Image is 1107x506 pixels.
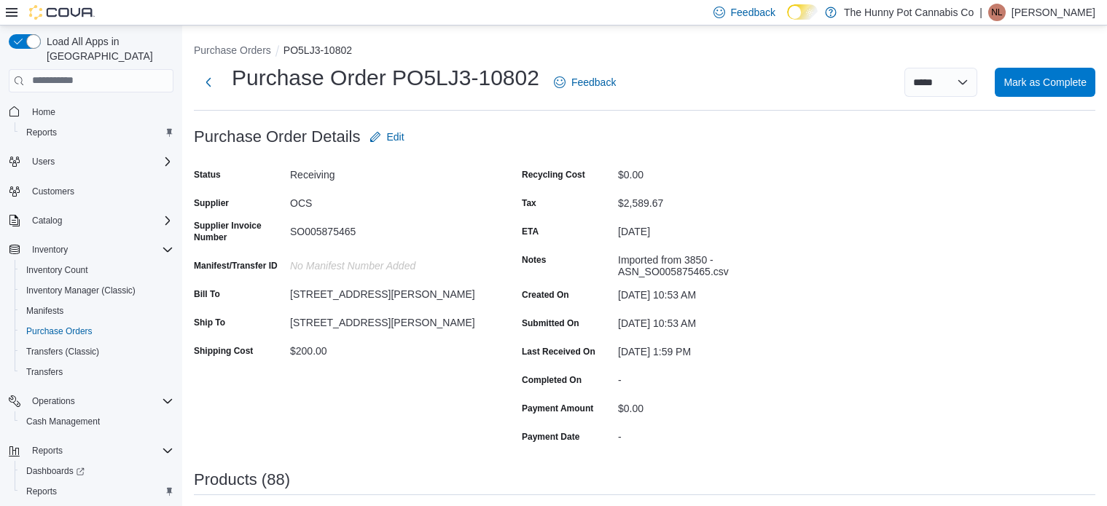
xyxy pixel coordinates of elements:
[3,101,179,122] button: Home
[522,197,536,209] label: Tax
[3,391,179,411] button: Operations
[32,445,63,456] span: Reports
[15,341,179,362] button: Transfers (Classic)
[26,127,57,138] span: Reports
[20,261,94,279] a: Inventory Count
[20,343,105,360] a: Transfers (Classic)
[618,397,813,414] div: $0.00
[20,413,173,430] span: Cash Management
[522,431,579,443] label: Payment Date
[3,181,179,202] button: Customers
[15,280,179,301] button: Inventory Manager (Classic)
[618,312,813,329] div: [DATE] 10:53 AM
[618,340,813,357] div: [DATE] 1:59 PM
[991,4,1002,21] span: NL
[387,130,404,144] span: Edit
[26,416,100,427] span: Cash Management
[618,163,813,181] div: $0.00
[283,44,352,56] button: PO5LJ3-10802
[15,301,179,321] button: Manifests
[20,462,90,480] a: Dashboards
[522,169,585,181] label: Recycling Cost
[194,260,278,272] label: Manifest/Transfer ID
[731,5,775,20] span: Feedback
[26,103,61,121] a: Home
[26,465,85,477] span: Dashboards
[290,282,485,300] div: [STREET_ADDRESS][PERSON_NAME]
[522,403,593,414] label: Payment Amount
[26,285,136,296] span: Inventory Manager (Classic)
[26,305,63,317] span: Manifests
[194,44,271,56] button: Purchase Orders
[20,413,106,430] a: Cash Management
[194,43,1095,60] nav: An example of EuiBreadcrumbs
[20,282,141,299] a: Inventory Manager (Classic)
[20,323,98,340] a: Purchase Orders
[290,254,485,272] div: No Manifest Number added
[364,122,410,151] button: Edit
[20,363,69,381] a: Transfers
[15,362,179,382] button: Transfers
[15,411,179,432] button: Cash Management
[290,220,485,237] div: SO005875465
[26,183,80,200] a: Customers
[522,346,595,357] label: Last Received On
[522,226,539,237] label: ETA
[26,264,88,276] span: Inventory Count
[522,289,569,301] label: Created On
[26,153,60,170] button: Users
[290,311,485,328] div: [STREET_ADDRESS][PERSON_NAME]
[3,240,179,260] button: Inventory
[3,151,179,172] button: Users
[194,169,221,181] label: Status
[571,75,616,90] span: Feedback
[618,220,813,237] div: [DATE]
[548,68,622,97] a: Feedback
[522,374,582,386] label: Completed On
[26,241,173,258] span: Inventory
[194,288,220,300] label: Bill To
[26,182,173,200] span: Customers
[20,483,63,500] a: Reports
[290,163,485,181] div: Receiving
[194,220,284,243] label: Supplier Invoice Number
[844,4,974,21] p: The Hunny Pot Cannabis Co
[26,103,173,121] span: Home
[1012,4,1095,21] p: [PERSON_NAME]
[15,122,179,143] button: Reports
[194,68,223,97] button: Next
[787,4,818,20] input: Dark Mode
[194,345,253,357] label: Shipping Cost
[26,212,68,229] button: Catalog
[1004,75,1087,90] span: Mark as Complete
[32,244,68,256] span: Inventory
[20,302,173,320] span: Manifests
[26,392,81,410] button: Operations
[20,124,63,141] a: Reports
[618,191,813,209] div: $2,589.67
[32,395,75,407] span: Operations
[32,215,62,226] span: Catalog
[194,197,229,209] label: Supplier
[20,343,173,360] span: Transfers (Classic)
[20,483,173,500] span: Reports
[26,346,99,357] span: Transfers (Classic)
[26,153,173,170] span: Users
[194,471,290,489] h3: Products (88)
[618,425,813,443] div: -
[522,317,579,329] label: Submitted On
[29,5,95,20] img: Cova
[290,339,485,357] div: $200.00
[522,254,546,266] label: Notes
[20,261,173,279] span: Inventory Count
[20,302,69,320] a: Manifests
[194,128,361,146] h3: Purchase Order Details
[995,68,1095,97] button: Mark as Complete
[618,248,813,277] div: Imported from 3850 - ASN_SO005875465.csv
[20,282,173,299] span: Inventory Manager (Classic)
[32,106,55,118] span: Home
[32,186,74,197] span: Customers
[618,368,813,386] div: -
[26,366,63,378] span: Transfers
